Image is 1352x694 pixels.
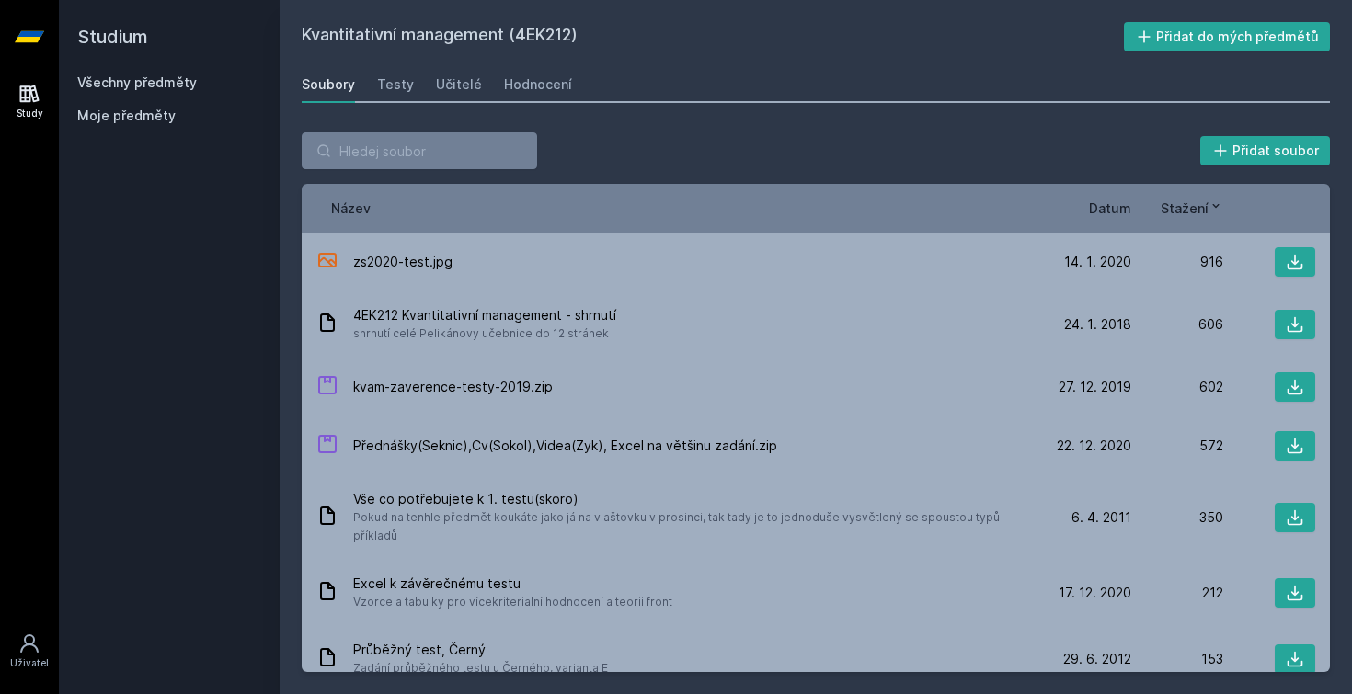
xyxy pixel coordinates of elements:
a: Učitelé [436,66,482,103]
h2: Kvantitativní management (4EK212) [302,22,1124,51]
span: Pokud na tenhle předmět koukáte jako já na vlaštovku v prosinci, tak tady je to jednoduše vysvětl... [353,508,1032,545]
a: Testy [377,66,414,103]
span: 24. 1. 2018 [1064,315,1131,334]
span: 6. 4. 2011 [1071,508,1131,527]
button: Název [331,199,371,218]
span: Průběžný test, Černý [353,641,608,659]
a: Všechny předměty [77,74,197,90]
span: Zadání průběžného testu u Černého, varianta E [353,659,608,677]
span: 17. 12. 2020 [1059,584,1131,602]
span: 29. 6. 2012 [1063,650,1131,668]
button: Přidat soubor [1200,136,1331,165]
div: JPG [316,249,338,276]
div: 572 [1131,437,1223,455]
div: ZIP [316,374,338,401]
div: 916 [1131,253,1223,271]
div: 212 [1131,584,1223,602]
span: 22. 12. 2020 [1057,437,1131,455]
a: Uživatel [4,623,55,679]
div: Soubory [302,75,355,94]
span: shrnutí celé Pelikánovy učebnice do 12 stránek [353,324,616,343]
button: Datum [1089,199,1131,218]
div: Učitelé [436,75,482,94]
div: 602 [1131,378,1223,396]
div: 350 [1131,508,1223,527]
div: Testy [377,75,414,94]
span: Excel k závěrečnému testu [353,575,672,593]
span: Stažení [1161,199,1209,218]
a: Soubory [302,66,355,103]
span: Přednášky(Seknic),Cv(Sokol),Videa(Zyk), Excel na většinu zadání.zip [353,437,777,455]
input: Hledej soubor [302,132,537,169]
span: Vzorce a tabulky pro vícekriterialní hodnocení a teorii front [353,593,672,611]
span: 4EK212 Kvantitativní management - shrnutí [353,306,616,324]
div: Study [17,107,43,120]
div: 153 [1131,650,1223,668]
div: Hodnocení [504,75,572,94]
a: Study [4,74,55,130]
div: ZIP [316,433,338,460]
span: 14. 1. 2020 [1064,253,1131,271]
span: Moje předměty [77,107,176,125]
div: 606 [1131,315,1223,334]
span: kvam-zaverence-testy-2019.zip [353,378,553,396]
span: 27. 12. 2019 [1059,378,1131,396]
a: Hodnocení [504,66,572,103]
span: zs2020-test.jpg [353,253,453,271]
button: Přidat do mých předmětů [1124,22,1331,51]
button: Stažení [1161,199,1223,218]
span: Vše co potřebujete k 1. testu(skoro) [353,490,1032,508]
div: Uživatel [10,656,49,670]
